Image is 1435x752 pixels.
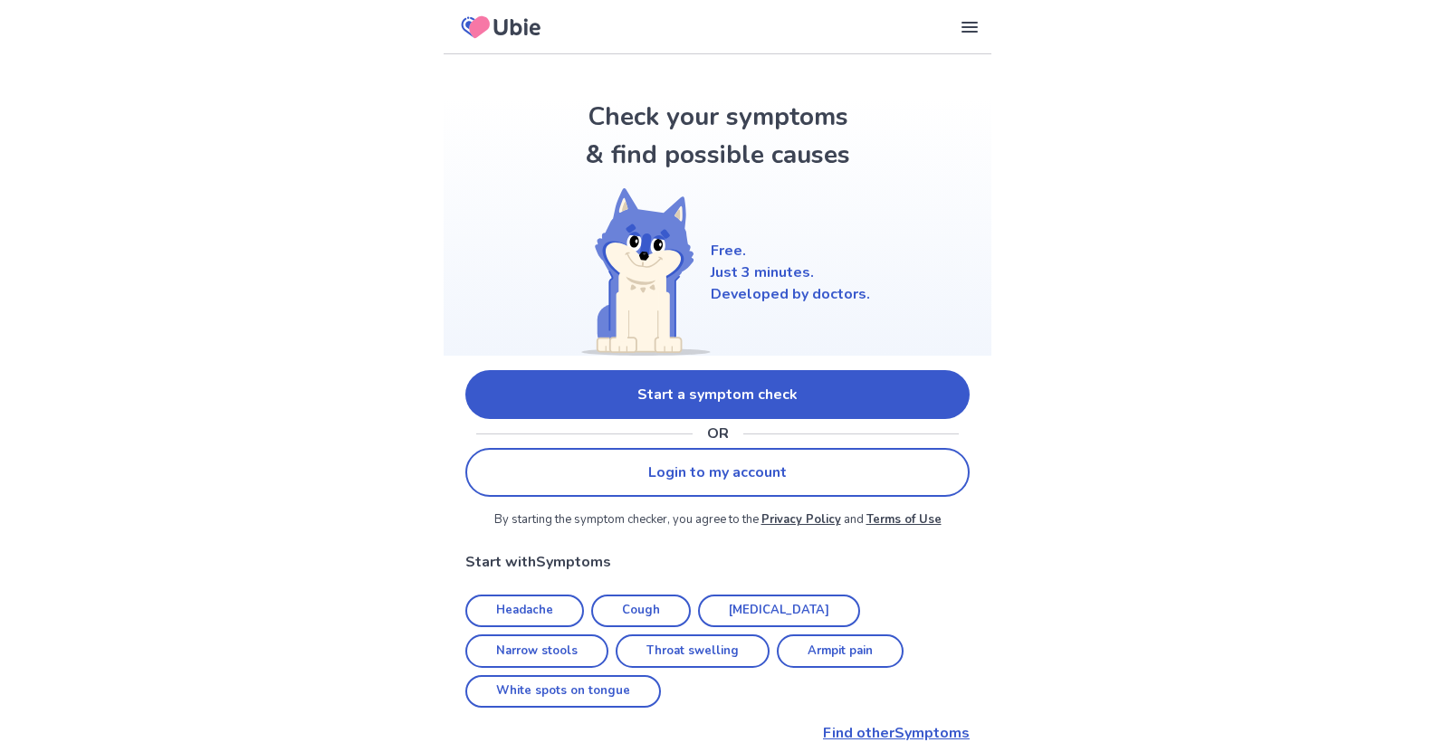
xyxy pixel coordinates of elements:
p: Just 3 minutes. [711,262,870,283]
a: White spots on tongue [465,675,661,709]
p: Find other Symptoms [465,722,970,744]
a: Throat swelling [616,634,770,668]
img: Shiba (Welcome) [566,188,711,356]
h1: Check your symptoms & find possible causes [582,98,854,174]
a: Start a symptom check [465,370,970,419]
a: Narrow stools [465,634,608,668]
a: Cough [591,595,691,628]
a: Privacy Policy [761,511,841,528]
a: [MEDICAL_DATA] [698,595,860,628]
a: Terms of Use [866,511,942,528]
p: By starting the symptom checker, you agree to the and [465,511,970,529]
p: Free. [711,240,870,262]
a: Headache [465,595,584,628]
p: OR [707,423,729,444]
a: Armpit pain [777,634,904,668]
p: Developed by doctors. [711,283,870,305]
a: Login to my account [465,448,970,497]
a: Find otherSymptoms [465,722,970,744]
p: Start with Symptoms [465,551,970,573]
